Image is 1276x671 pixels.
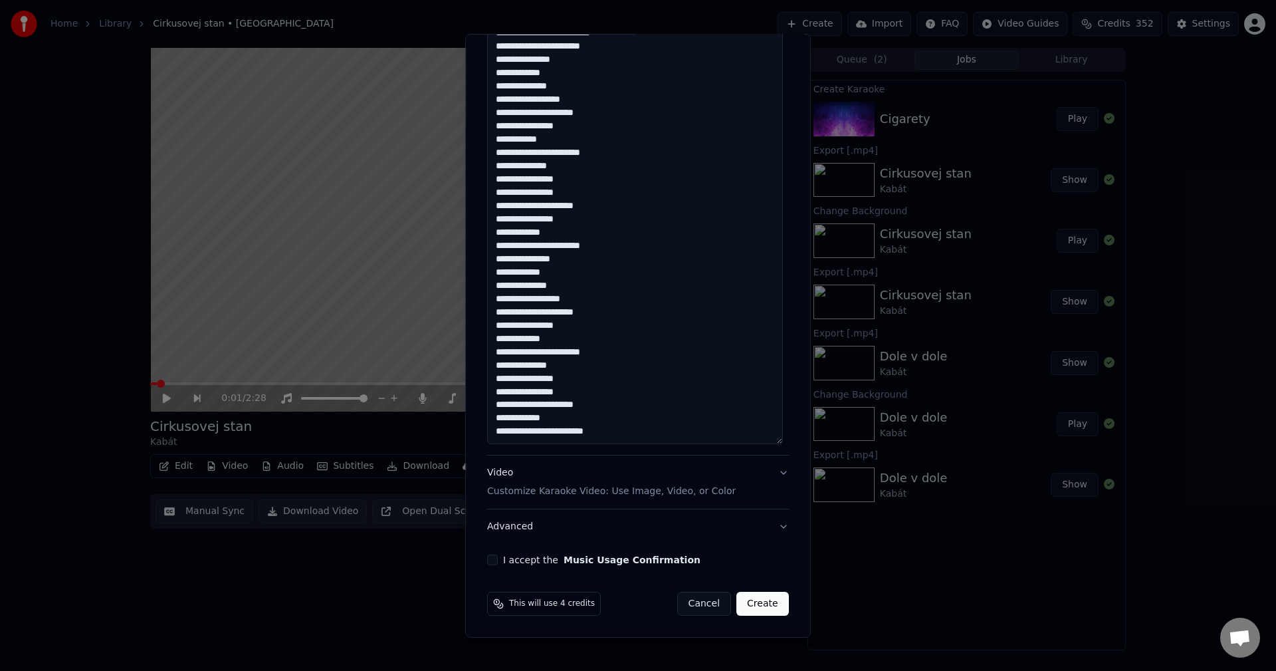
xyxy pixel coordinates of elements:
[487,509,789,544] button: Advanced
[736,592,789,616] button: Create
[564,555,700,565] button: I accept the
[487,485,736,498] p: Customize Karaoke Video: Use Image, Video, or Color
[503,555,700,565] label: I accept the
[487,466,736,498] div: Video
[509,599,595,609] span: This will use 4 credits
[677,592,731,616] button: Cancel
[487,456,789,509] button: VideoCustomize Karaoke Video: Use Image, Video, or Color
